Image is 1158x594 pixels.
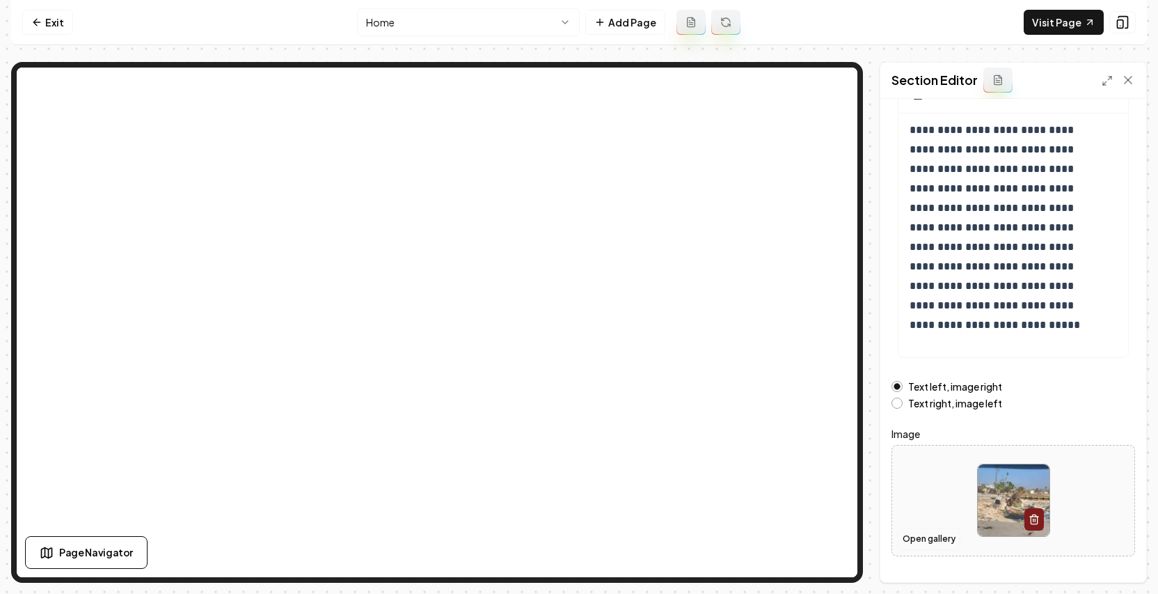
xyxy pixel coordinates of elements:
[891,70,978,90] h2: Section Editor
[59,545,133,560] span: Page Navigator
[978,464,1049,536] img: image
[585,10,665,35] button: Add Page
[22,10,73,35] a: Exit
[711,10,740,35] button: Regenerate page
[908,382,1002,391] label: Text left, image right
[898,528,960,550] button: Open gallery
[983,68,1013,93] button: Add admin section prompt
[908,398,1002,408] label: Text right, image left
[891,425,1135,442] label: Image
[676,10,706,35] button: Add admin page prompt
[25,536,148,569] button: Page Navigator
[1024,10,1104,35] a: Visit Page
